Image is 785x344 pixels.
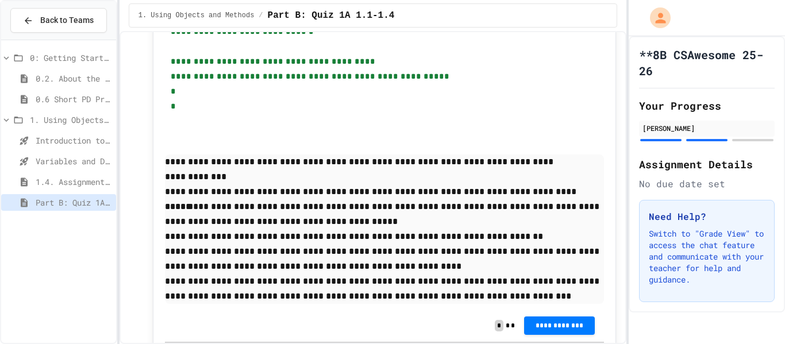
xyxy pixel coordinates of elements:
[10,8,107,33] button: Back to Teams
[639,156,775,172] h2: Assignment Details
[40,14,94,26] span: Back to Teams
[36,93,111,105] span: 0.6 Short PD Pretest
[36,134,111,146] span: Introduction to Algorithms, Programming, and Compilers
[639,47,775,79] h1: **8B CSAwesome 25-26
[638,5,674,31] div: My Account
[642,123,771,133] div: [PERSON_NAME]
[36,176,111,188] span: 1.4. Assignment and Input
[138,11,255,20] span: 1. Using Objects and Methods
[268,9,395,22] span: Part B: Quiz 1A 1.1-1.4
[649,210,765,223] h3: Need Help?
[649,228,765,285] p: Switch to "Grade View" to access the chat feature and communicate with your teacher for help and ...
[30,114,111,126] span: 1. Using Objects and Methods
[639,98,775,114] h2: Your Progress
[36,72,111,84] span: 0.2. About the AP CSA Exam
[30,52,111,64] span: 0: Getting Started
[36,196,111,208] span: Part B: Quiz 1A 1.1-1.4
[639,177,775,191] div: No due date set
[36,155,111,167] span: Variables and Data Types - Quiz
[259,11,263,20] span: /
